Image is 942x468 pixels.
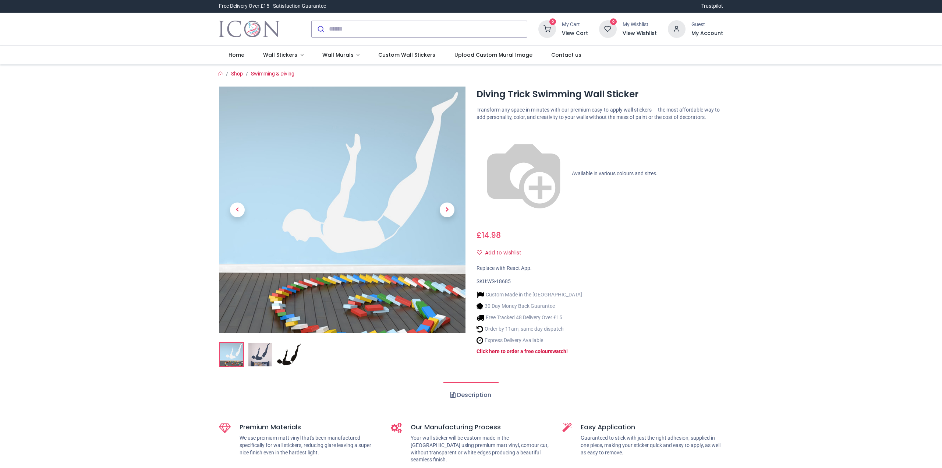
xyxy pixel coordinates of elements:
a: Logo of Icon Wall Stickers [219,19,280,39]
span: Custom Wall Stickers [378,51,435,59]
i: Add to wishlist [477,250,482,255]
div: Free Delivery Over £15 - Satisfaction Guarantee [219,3,326,10]
a: Trustpilot [701,3,723,10]
li: Custom Made in the [GEOGRAPHIC_DATA] [477,291,582,299]
img: WS-18685-03 [277,343,301,366]
img: Diving Trick Swimming Wall Sticker [220,343,243,366]
sup: 0 [549,18,556,25]
span: Next [440,203,454,217]
span: Previous [230,203,245,217]
h5: Our Manufacturing Process [411,423,552,432]
a: My Account [691,30,723,37]
button: Submit [312,21,329,37]
sup: 0 [610,18,617,25]
img: color-wheel.png [477,127,571,221]
a: Next [429,123,465,296]
a: View Wishlist [623,30,657,37]
a: swatch [550,348,566,354]
a: Click here to order a free colour [477,348,550,354]
img: Icon Wall Stickers [219,19,280,39]
p: Guaranteed to stick with just the right adhesion, supplied in one piece, making your sticker quic... [581,434,723,456]
p: Transform any space in minutes with our premium easy-to-apply wall stickers — the most affordable... [477,106,723,121]
button: Add to wishlistAdd to wishlist [477,247,528,259]
span: 14.98 [482,230,501,240]
a: Swimming & Diving [251,71,294,77]
a: Shop [231,71,243,77]
a: View Cart [562,30,588,37]
a: Wall Stickers [254,46,313,65]
h5: Premium Materials [240,423,380,432]
span: £ [477,230,501,240]
p: Your wall sticker will be custom made in the [GEOGRAPHIC_DATA] using premium matt vinyl, contour ... [411,434,552,463]
a: ! [566,348,568,354]
a: Wall Murals [313,46,369,65]
img: WS-18685-02 [248,343,272,366]
p: We use premium matt vinyl that's been manufactured specifically for wall stickers, reducing glare... [240,434,380,456]
span: Upload Custom Mural Image [454,51,532,59]
span: Wall Murals [322,51,354,59]
li: Order by 11am, same day dispatch [477,325,582,333]
li: Express Delivery Available [477,337,582,344]
img: Diving Trick Swimming Wall Sticker [219,87,465,333]
h5: Easy Application [581,423,723,432]
li: 30 Day Money Back Guarantee [477,302,582,310]
h1: Diving Trick Swimming Wall Sticker [477,88,723,101]
span: WS-18685 [487,278,511,284]
a: 0 [538,25,556,31]
div: SKU: [477,278,723,285]
a: 0 [599,25,617,31]
a: Previous [219,123,256,296]
span: Contact us [551,51,581,59]
div: My Cart [562,21,588,28]
li: Free Tracked 48 Delivery Over £15 [477,314,582,321]
span: Home [229,51,244,59]
span: Wall Stickers [263,51,297,59]
div: Replace with React App. [477,265,723,272]
a: Description [443,382,498,408]
div: Guest [691,21,723,28]
span: Available in various colours and sizes. [572,170,658,176]
div: My Wishlist [623,21,657,28]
